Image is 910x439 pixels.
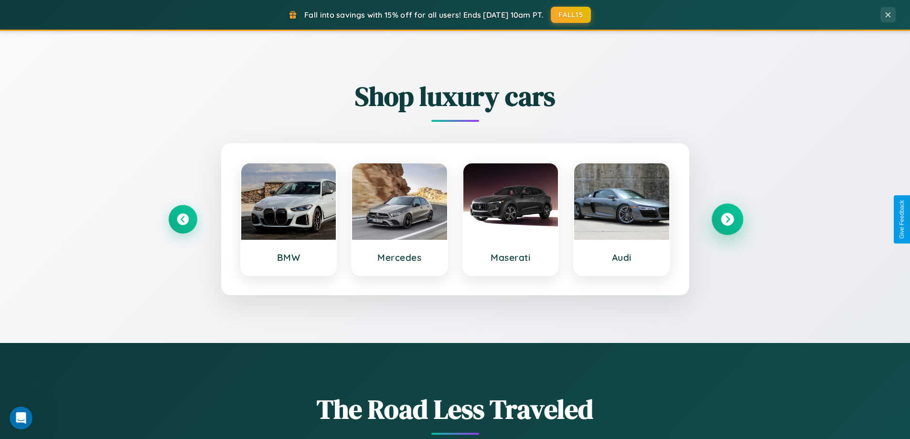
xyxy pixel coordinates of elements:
[551,7,591,23] button: FALL15
[10,407,32,429] iframe: Intercom live chat
[473,252,549,263] h3: Maserati
[304,10,544,20] span: Fall into savings with 15% off for all users! Ends [DATE] 10am PT.
[899,200,905,239] div: Give Feedback
[169,391,742,428] h1: The Road Less Traveled
[251,252,327,263] h3: BMW
[584,252,660,263] h3: Audi
[362,252,438,263] h3: Mercedes
[169,78,742,115] h2: Shop luxury cars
